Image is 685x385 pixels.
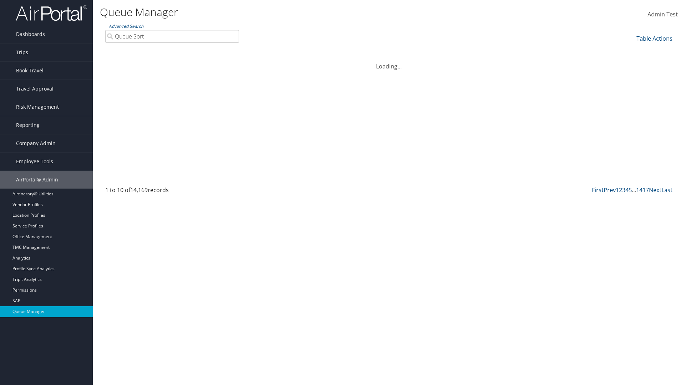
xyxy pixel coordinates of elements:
span: 14,169 [130,186,148,194]
span: Travel Approval [16,80,54,98]
div: 1 to 10 of records [105,186,239,198]
a: Prev [604,186,616,194]
h1: Queue Manager [100,5,485,20]
a: Next [649,186,661,194]
span: Trips [16,43,28,61]
a: Admin Test [648,4,678,26]
a: 5 [629,186,632,194]
span: Admin Test [648,10,678,18]
img: airportal-logo.png [16,5,87,21]
span: AirPortal® Admin [16,171,58,189]
span: Employee Tools [16,153,53,170]
a: 4 [625,186,629,194]
span: Reporting [16,116,40,134]
span: Dashboards [16,25,45,43]
a: First [592,186,604,194]
div: Loading... [100,53,678,71]
a: 3 [622,186,625,194]
a: 2 [619,186,622,194]
a: Last [661,186,673,194]
a: Advanced Search [109,23,143,29]
a: Table Actions [636,35,673,42]
a: 1417 [636,186,649,194]
span: … [632,186,636,194]
span: Risk Management [16,98,59,116]
a: 1 [616,186,619,194]
input: Advanced Search [105,30,239,43]
span: Book Travel [16,62,44,79]
span: Company Admin [16,134,56,152]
